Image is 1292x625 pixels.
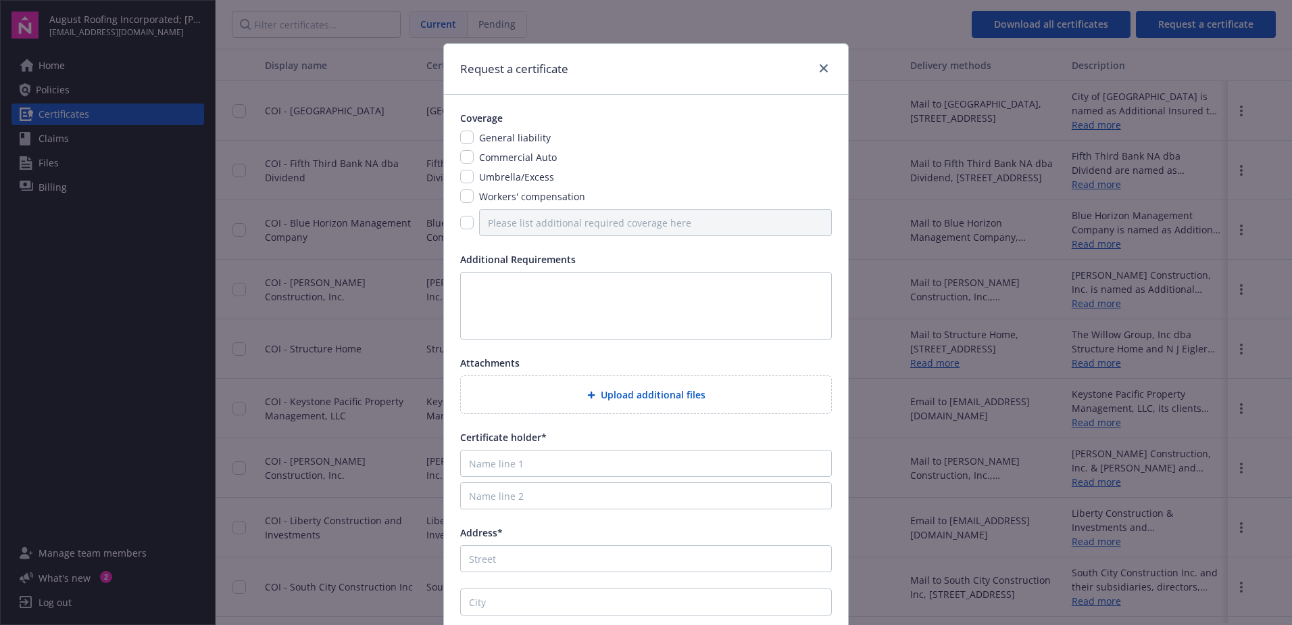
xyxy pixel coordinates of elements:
span: Attachments [460,356,520,369]
span: Upload additional files [601,388,705,402]
span: Address* [460,526,503,539]
input: Name line 2 [460,482,832,509]
input: Street [460,545,832,572]
span: Commercial Auto [479,151,557,164]
span: Coverage [460,112,503,124]
a: close [816,60,832,76]
div: Upload additional files [460,375,832,414]
input: Please list additional required coverage here [479,209,832,236]
span: Additional Requirements [460,253,576,266]
input: City [460,588,832,616]
span: Workers' compensation [479,190,585,203]
span: Umbrella/Excess [479,170,554,183]
span: Certificate holder* [460,431,547,444]
h1: Request a certificate [460,60,568,78]
input: Name line 1 [460,450,832,477]
span: General liability [479,131,551,144]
